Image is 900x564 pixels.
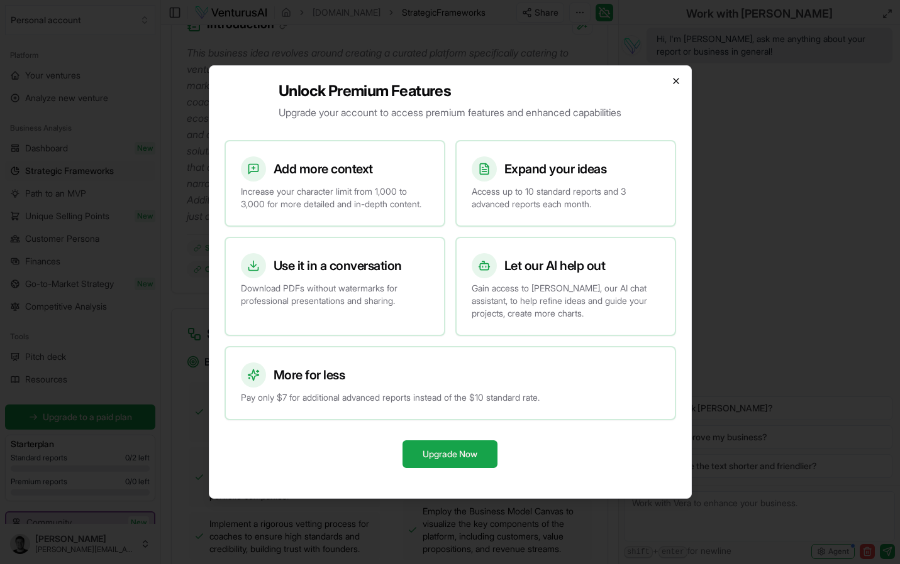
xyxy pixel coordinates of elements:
h3: More for less [274,366,345,384]
h3: Use it in a conversation [274,257,402,274]
p: Pay only $7 for additional advanced reports instead of the $10 standard rate. [241,391,660,404]
p: Upgrade your account to access premium features and enhanced capabilities [279,105,621,120]
p: Access up to 10 standard reports and 3 advanced reports each month. [472,185,660,210]
h2: Unlock Premium Features [279,81,621,101]
p: Increase your character limit from 1,000 to 3,000 for more detailed and in-depth content. [241,185,429,210]
button: Upgrade Now [403,440,497,468]
h3: Expand your ideas [504,160,607,178]
h3: Let our AI help out [504,257,606,274]
h3: Add more context [274,160,373,178]
p: Gain access to [PERSON_NAME], our AI chat assistant, to help refine ideas and guide your projects... [472,282,660,320]
p: Download PDFs without watermarks for professional presentations and sharing. [241,282,429,307]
